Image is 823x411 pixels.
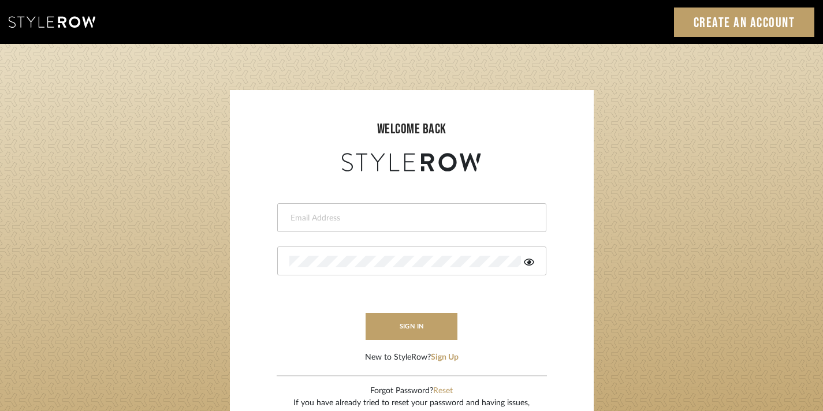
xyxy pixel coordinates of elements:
[366,313,458,340] button: sign in
[241,119,582,140] div: welcome back
[674,8,815,37] a: Create an Account
[293,385,530,397] div: Forgot Password?
[433,385,453,397] button: Reset
[431,352,459,364] button: Sign Up
[365,352,459,364] div: New to StyleRow?
[289,212,531,224] input: Email Address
